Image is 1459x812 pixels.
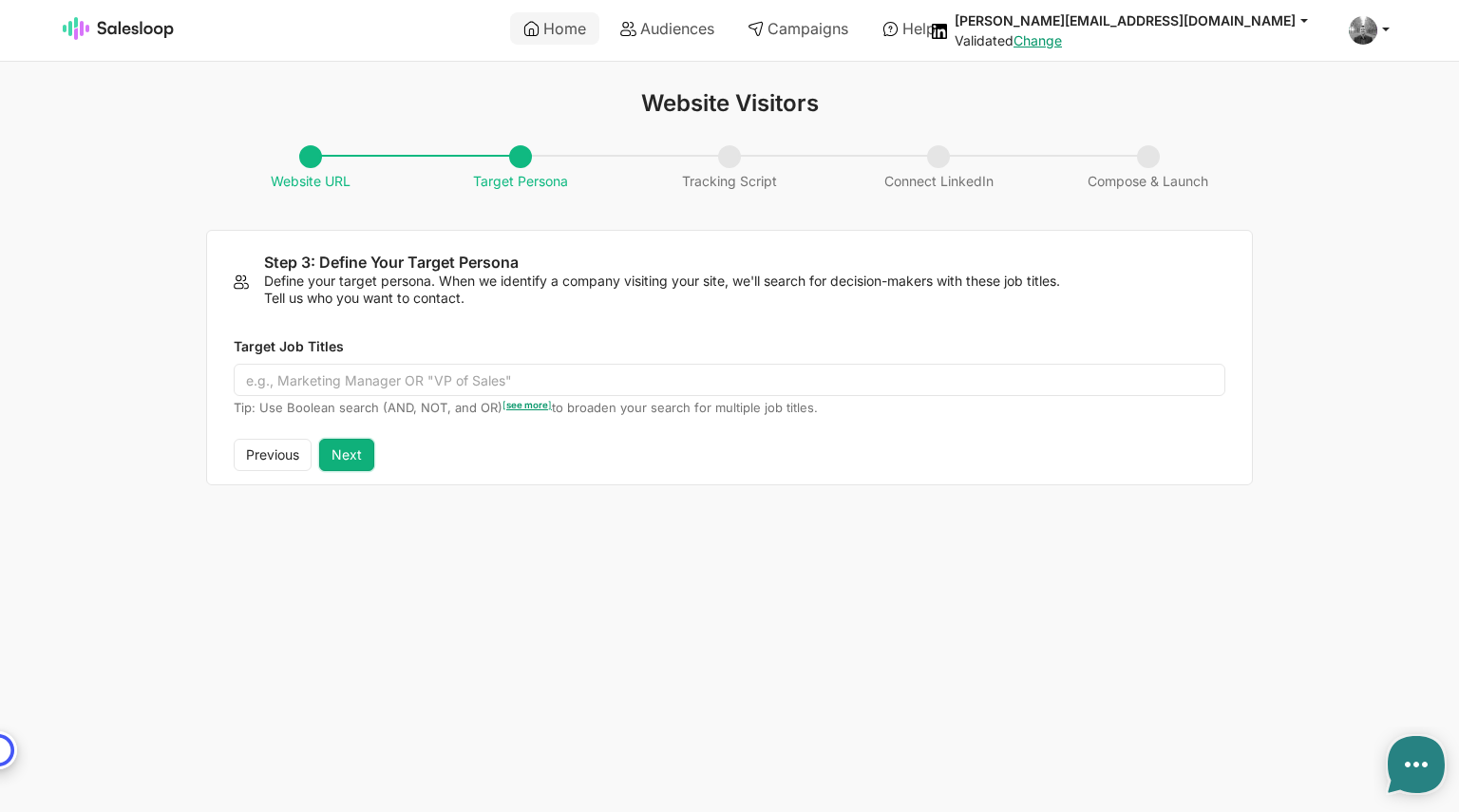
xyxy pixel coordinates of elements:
p: Tip: Use Boolean search (AND, NOT, and OR) to broaden your search for multiple job titles. [234,400,1225,416]
span: ] [548,400,552,410]
strong: Target Job Titles [234,338,344,354]
button: Next [319,439,374,471]
a: [see more] [502,400,552,410]
a: Campaigns [734,12,862,45]
button: Previous [234,439,312,471]
span: Tracking Script [673,146,786,190]
a: Help [869,12,949,45]
span: Target Persona [464,146,578,190]
img: Salesloop [63,17,175,40]
span: [ [502,400,506,410]
strong: see more [506,400,548,410]
h1: Website Visitors [206,90,1253,117]
a: Change [1014,32,1062,48]
a: Audiences [607,12,728,45]
span: Website URL [261,146,360,190]
span: Compose & Launch [1078,146,1218,190]
span: Connect LinkedIn [875,146,1003,190]
h2: Step 3: Define Your Target Persona [264,254,1225,273]
button: [PERSON_NAME][EMAIL_ADDRESS][DOMAIN_NAME] [955,11,1326,29]
a: Home [510,12,599,45]
div: Validated [955,32,1326,49]
input: e.g., Marketing Manager OR "VP of Sales" [234,364,1225,396]
p: Define your target persona. When we identify a company visiting your site, we'll search for decis... [264,273,1225,307]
